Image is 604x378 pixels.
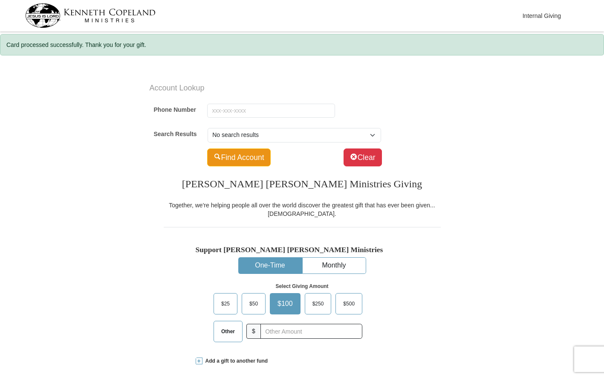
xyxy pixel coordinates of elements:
[217,297,234,310] span: $25
[143,83,249,94] label: Account Lookup
[245,297,262,310] span: $50
[246,324,261,339] span: $
[239,258,302,273] button: One-Time
[523,12,561,20] div: Internal Giving
[344,148,382,166] button: Clear
[208,128,381,142] select: Default select example
[207,148,271,166] button: Find Account
[164,201,441,218] div: Together, we're helping people all over the world discover the greatest gift that has ever been g...
[217,325,239,338] span: Other
[273,297,297,310] span: $100
[202,358,268,365] span: Add a gift to another fund
[154,105,197,116] label: Phone Number
[339,297,359,310] span: $500
[260,324,362,339] input: Other Amount
[25,3,156,28] img: kcm-header-logo.svg
[207,104,335,118] input: xxx-xxx-xxxx
[196,245,409,254] h5: Support [PERSON_NAME] [PERSON_NAME] Ministries
[164,169,441,201] h3: [PERSON_NAME] [PERSON_NAME] Ministries Giving
[303,258,366,273] button: Monthly
[275,283,328,289] strong: Select Giving Amount
[154,130,197,140] label: Search Results
[308,297,328,310] span: $250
